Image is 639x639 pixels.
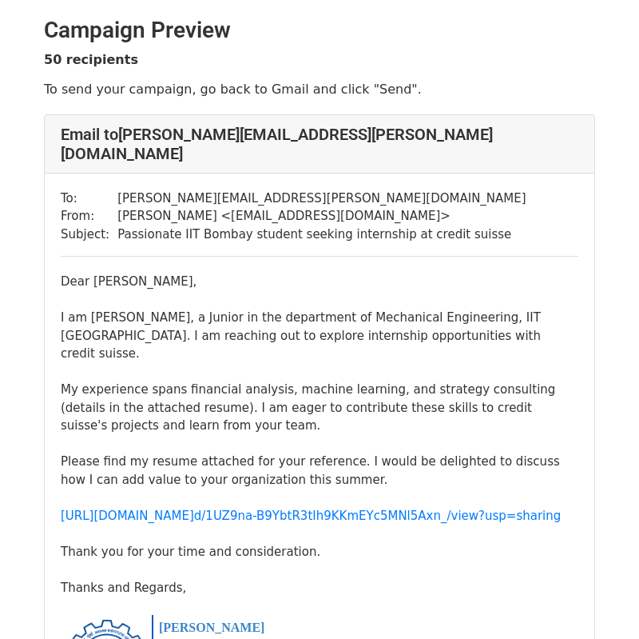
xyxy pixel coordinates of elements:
b: [PERSON_NAME] [159,621,264,634]
td: [PERSON_NAME][EMAIL_ADDRESS][PERSON_NAME][DOMAIN_NAME] [117,190,526,208]
td: Subject: [61,226,117,244]
h2: Campaign Preview [44,17,595,44]
strong: 50 recipients [44,52,138,67]
td: [PERSON_NAME] < [EMAIL_ADDRESS][DOMAIN_NAME] > [117,207,526,226]
h4: Email to [PERSON_NAME][EMAIL_ADDRESS][PERSON_NAME][DOMAIN_NAME] [61,125,578,163]
a: [URL][DOMAIN_NAME]d/1UZ9na-B9YbtR3tIh9KKmEYc5MNl5Axn_/view?usp=sharing [61,509,561,523]
td: To: [61,190,117,208]
p: To send your campaign, go back to Gmail and click "Send". [44,81,595,98]
td: Passionate IIT Bombay student seeking internship at credit suisse [117,226,526,244]
td: From: [61,207,117,226]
